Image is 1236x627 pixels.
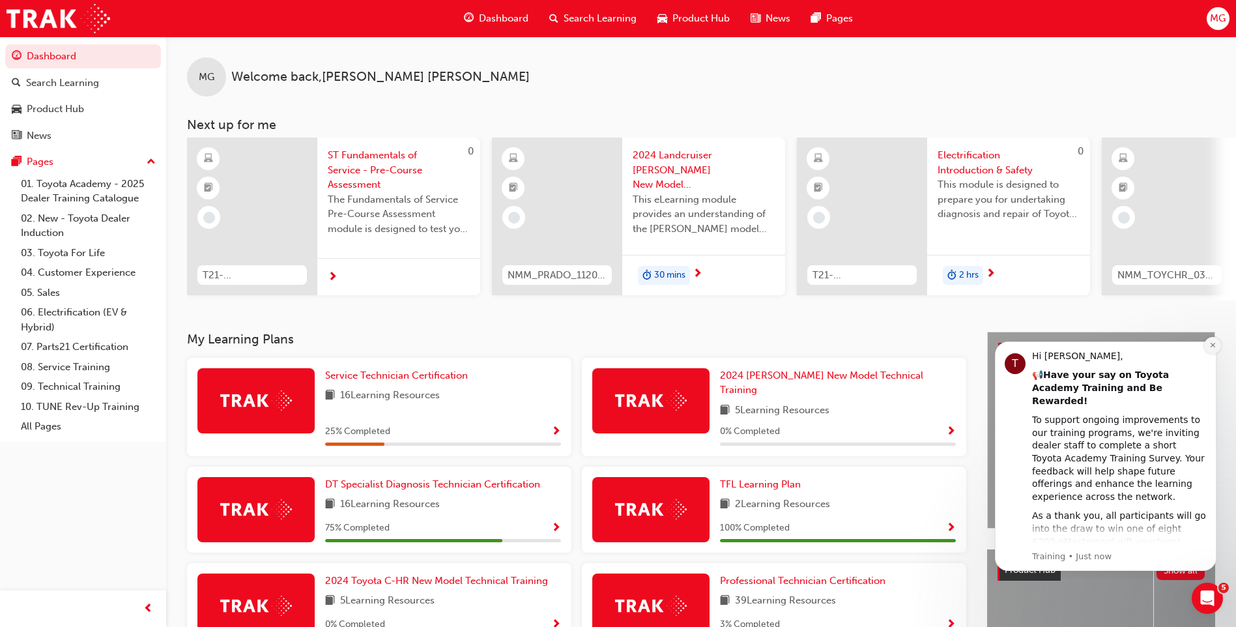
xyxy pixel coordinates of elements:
img: Trak [7,4,110,33]
span: 39 Learning Resources [735,593,836,609]
button: Show Progress [551,424,561,440]
span: This module is designed to prepare you for undertaking diagnosis and repair of Toyota & Lexus Ele... [938,177,1080,222]
span: learningRecordVerb_NONE-icon [1118,212,1130,224]
span: Product Hub [672,11,730,26]
span: 2024 [PERSON_NAME] New Model Technical Training [720,370,923,396]
a: news-iconNews [740,5,801,32]
span: search-icon [12,78,21,89]
span: Welcome back , [PERSON_NAME] [PERSON_NAME] [231,70,530,85]
span: next-icon [693,269,702,280]
button: Show Progress [946,424,956,440]
span: Show Progress [551,523,561,534]
button: Show Progress [946,520,956,536]
a: NMM_PRADO_112024_MODULE_12024 Landcruiser [PERSON_NAME] New Model Mechanisms - Model Outline 1Thi... [492,138,785,295]
h3: My Learning Plans [187,332,966,347]
a: 03. Toyota For Life [16,243,161,263]
a: 02. New - Toyota Dealer Induction [16,209,161,243]
span: book-icon [325,593,335,609]
div: Product Hub [27,102,84,117]
iframe: Intercom notifications message [975,330,1236,579]
span: learningRecordVerb_NONE-icon [813,212,825,224]
span: duration-icon [642,267,652,284]
button: Pages [5,150,161,174]
span: book-icon [720,593,730,609]
span: 2024 Landcruiser [PERSON_NAME] New Model Mechanisms - Model Outline 1 [633,148,775,192]
span: search-icon [549,10,558,27]
span: book-icon [720,403,730,419]
span: 16 Learning Resources [340,388,440,404]
span: 30 mins [654,268,685,283]
span: car-icon [12,104,22,115]
span: booktick-icon [204,180,213,197]
span: book-icon [325,388,335,404]
span: Electrification Introduction & Safety [938,148,1080,177]
a: 06. Electrification (EV & Hybrid) [16,302,161,337]
span: T21-FOD_HVIS_PREREQ [812,268,912,283]
a: 04. Customer Experience [16,263,161,283]
span: 75 % Completed [325,521,390,536]
span: booktick-icon [814,180,823,197]
span: pages-icon [811,10,821,27]
a: All Pages [16,416,161,437]
a: pages-iconPages [801,5,863,32]
span: learningResourceType_ELEARNING-icon [1119,151,1128,168]
a: 01. Toyota Academy - 2025 Dealer Training Catalogue [16,174,161,209]
a: Dashboard [5,44,161,68]
img: Trak [220,499,292,519]
span: Search Learning [564,11,637,26]
a: 2024 Toyota C-HR New Model Technical Training [325,574,553,589]
span: 2 Learning Resources [735,497,830,513]
a: News [5,124,161,148]
span: MG [1210,11,1226,26]
span: up-icon [147,154,156,171]
span: 25 % Completed [325,424,390,439]
span: NMM_PRADO_112024_MODULE_1 [508,268,607,283]
a: 10. TUNE Rev-Up Training [16,397,161,417]
div: Search Learning [26,76,99,91]
span: prev-icon [143,601,153,617]
a: DT Specialist Diagnosis Technician Certification [325,477,545,492]
span: booktick-icon [509,180,518,197]
span: The Fundamentals of Service Pre-Course Assessment module is designed to test your learning and un... [328,192,470,237]
a: 2024 [PERSON_NAME] New Model Technical Training [720,368,956,398]
a: Professional Technician Certification [720,574,891,589]
span: MG [199,70,214,85]
img: Trak [220,596,292,616]
a: 0T21-FOD_HVIS_PREREQElectrification Introduction & SafetyThis module is designed to prepare you f... [797,138,1090,295]
a: search-iconSearch Learning [539,5,647,32]
span: book-icon [325,497,335,513]
span: TFL Learning Plan [720,478,801,490]
span: learningResourceType_ELEARNING-icon [814,151,823,168]
a: 0T21-STFOS_PRE_EXAMST Fundamentals of Service - Pre-Course AssessmentThe Fundamentals of Service ... [187,138,480,295]
span: guage-icon [464,10,474,27]
span: 5 [1218,583,1229,593]
span: Service Technician Certification [325,370,468,381]
span: pages-icon [12,156,22,168]
span: learningResourceType_ELEARNING-icon [509,151,518,168]
img: Trak [220,390,292,411]
span: guage-icon [12,51,22,63]
span: T21-STFOS_PRE_EXAM [203,268,302,283]
button: MG [1207,7,1229,30]
img: Trak [615,390,687,411]
span: ST Fundamentals of Service - Pre-Course Assessment [328,148,470,192]
span: Pages [826,11,853,26]
span: news-icon [751,10,760,27]
a: 08. Service Training [16,357,161,377]
span: 2024 Toyota C-HR New Model Technical Training [325,575,548,587]
a: car-iconProduct Hub [647,5,740,32]
a: 07. Parts21 Certification [16,337,161,357]
span: learningResourceType_ELEARNING-icon [204,151,213,168]
span: 0 [468,145,474,157]
a: guage-iconDashboard [453,5,539,32]
span: Show Progress [946,426,956,438]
